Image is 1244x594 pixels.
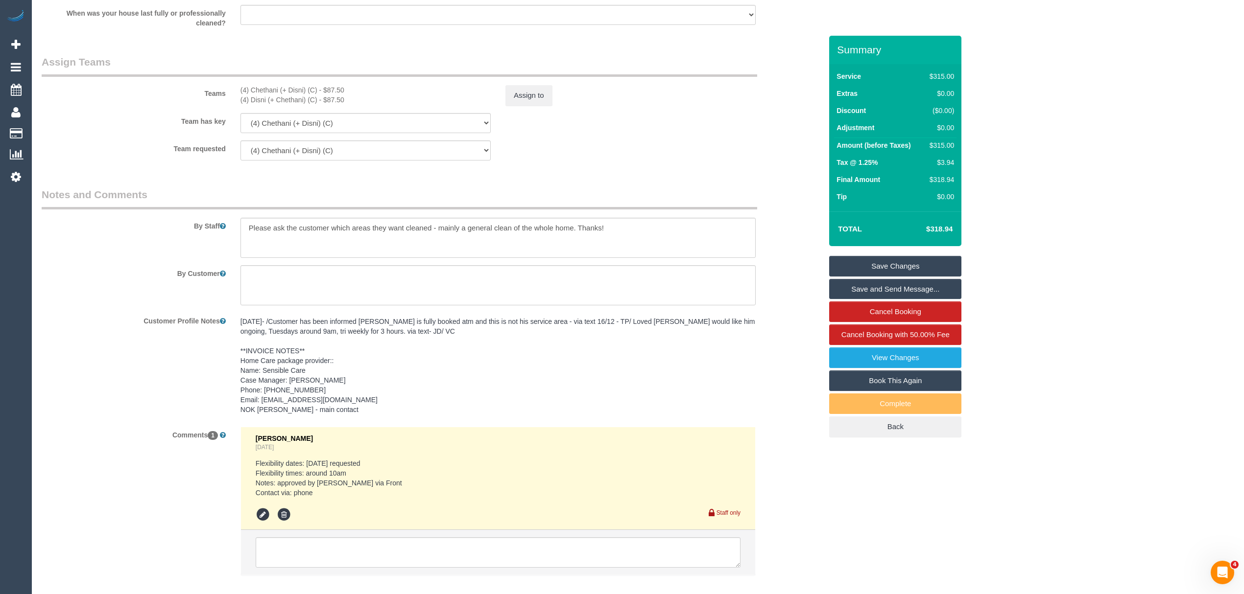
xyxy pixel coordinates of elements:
label: By Customer [34,265,233,278]
span: Cancel Booking with 50.00% Fee [841,330,950,339]
a: Cancel Booking with 50.00% Fee [829,324,961,345]
div: $315.00 [926,140,954,150]
legend: Notes and Comments [42,187,757,209]
a: Book This Again [829,370,961,391]
label: Tax @ 1.25% [837,158,878,167]
a: Back [829,416,961,437]
label: Tip [837,192,847,202]
legend: Assign Teams [42,55,757,77]
span: [PERSON_NAME] [256,434,313,442]
small: Staff only [717,509,741,516]
a: View Changes [829,347,961,368]
label: Adjustment [837,123,874,133]
div: $315.00 [926,71,954,81]
label: By Staff [34,218,233,231]
span: 1 [208,431,218,440]
label: Service [837,71,861,81]
strong: Total [838,225,862,233]
a: [DATE] [256,444,274,451]
button: Assign to [505,85,552,106]
span: 4 [1231,561,1239,569]
div: $3.94 [926,158,954,167]
label: When was your house last fully or professionally cleaned? [34,5,233,28]
iframe: Intercom live chat [1211,561,1234,584]
a: Save and Send Message... [829,279,961,299]
a: Cancel Booking [829,301,961,322]
div: $318.94 [926,175,954,184]
label: Discount [837,106,866,115]
img: Automaid Logo [6,10,25,23]
label: Customer Profile Notes [34,313,233,326]
label: Teams [34,85,233,98]
label: Final Amount [837,175,880,184]
label: Amount (before Taxes) [837,140,910,150]
h4: $318.94 [897,225,953,233]
h3: Summary [837,44,957,55]
div: $0.00 [926,192,954,202]
a: Save Changes [829,256,961,276]
div: 2.5 hours x $35.00/hour [240,85,491,95]
div: ($0.00) [926,106,954,115]
pre: [DATE]- /Customer has been informed [PERSON_NAME] is fully booked atm and this is not his service... [240,317,756,414]
label: Comments [34,427,233,440]
pre: Flexibility dates: [DATE] requested Flexibility times: around 10am Notes: approved by [PERSON_NAM... [256,458,741,498]
label: Team has key [34,113,233,126]
label: Team requested [34,140,233,154]
div: $0.00 [926,123,954,133]
div: 2.5 hours x $35.00/hour [240,95,491,105]
label: Extras [837,89,858,98]
div: $0.00 [926,89,954,98]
